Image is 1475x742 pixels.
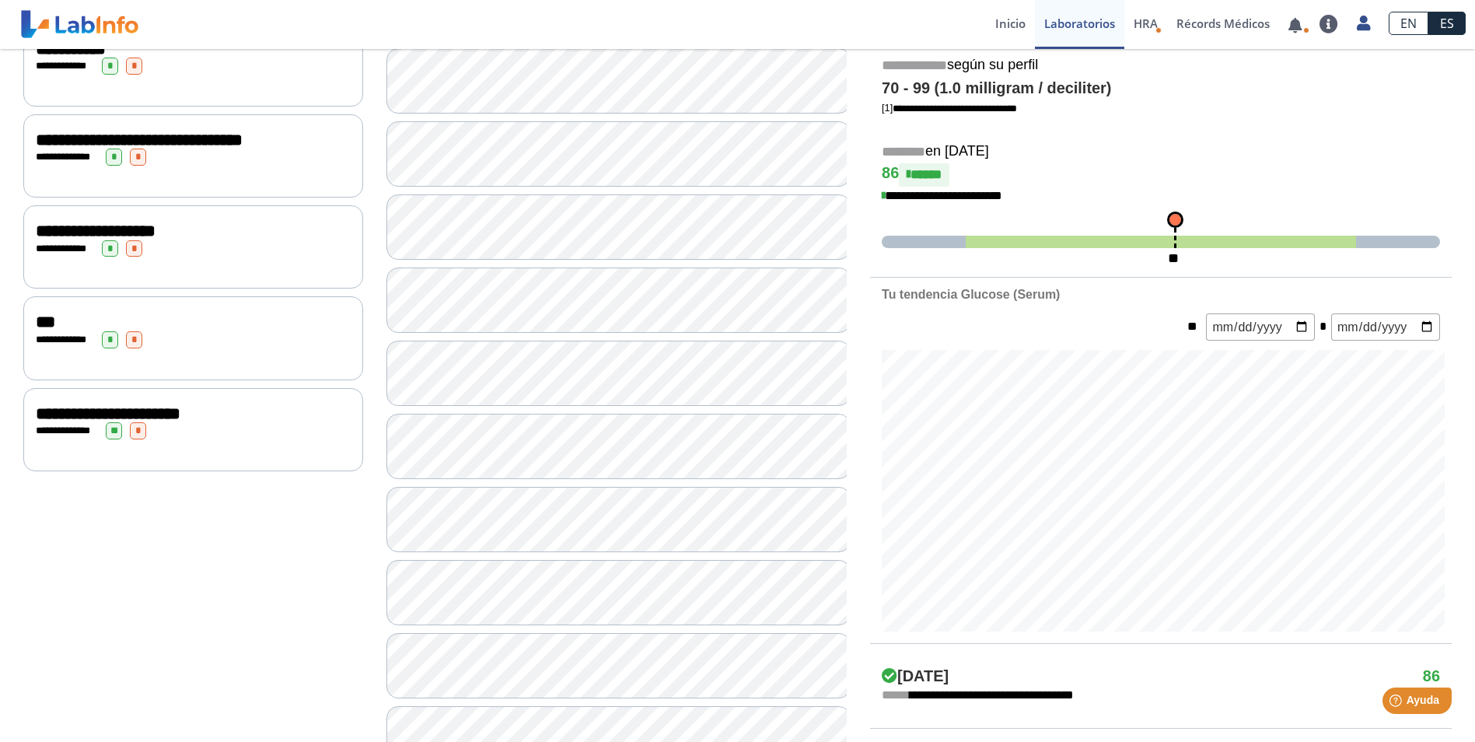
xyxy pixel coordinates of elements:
h4: 70 - 99 (1.0 milligram / deciliter) [882,79,1440,98]
input: mm/dd/yyyy [1206,313,1315,341]
h4: 86 [882,163,1440,187]
h4: [DATE] [882,667,949,686]
h4: 86 [1423,667,1440,686]
span: HRA [1134,16,1158,31]
h5: en [DATE] [882,143,1440,161]
input: mm/dd/yyyy [1331,313,1440,341]
b: Tu tendencia Glucose (Serum) [882,288,1060,301]
iframe: Help widget launcher [1337,681,1458,725]
h5: según su perfil [882,57,1440,75]
a: [1] [882,102,1017,114]
a: EN [1389,12,1428,35]
a: ES [1428,12,1466,35]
